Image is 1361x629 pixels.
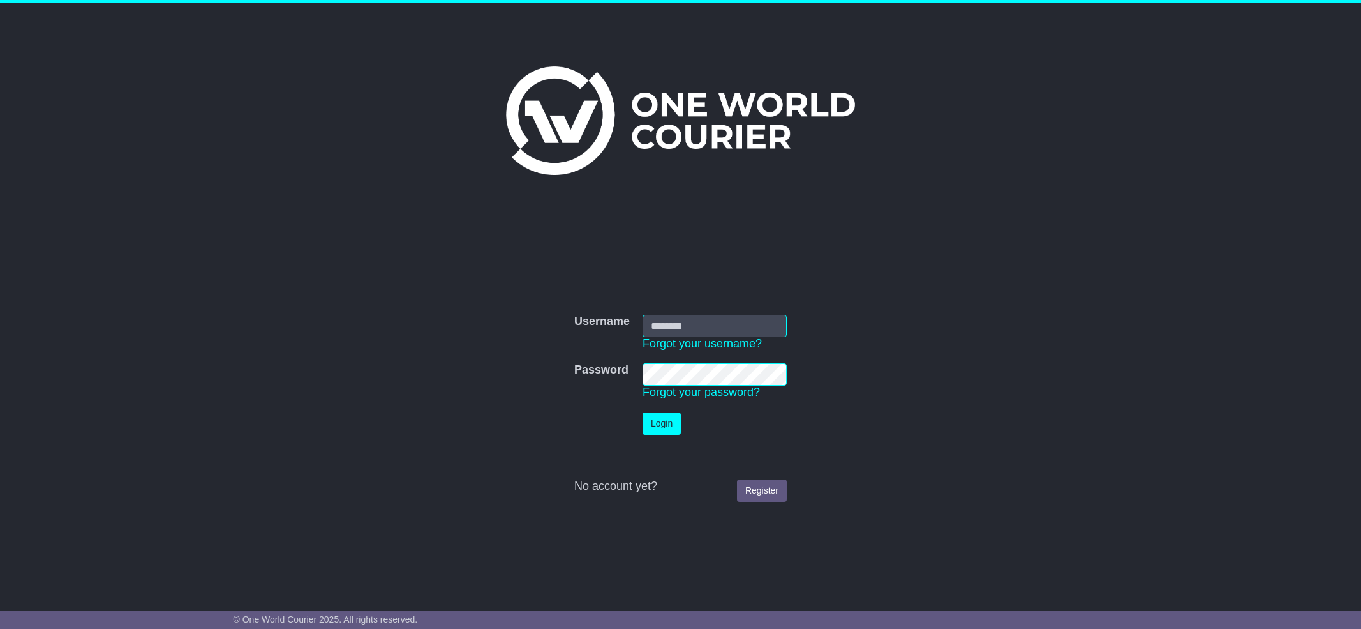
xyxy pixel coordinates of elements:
[737,480,787,502] a: Register
[574,315,630,329] label: Username
[574,480,787,494] div: No account yet?
[506,66,854,175] img: One World
[643,413,681,435] button: Login
[574,363,628,377] label: Password
[234,614,418,625] span: © One World Courier 2025. All rights reserved.
[643,386,760,398] a: Forgot your password?
[643,337,762,350] a: Forgot your username?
